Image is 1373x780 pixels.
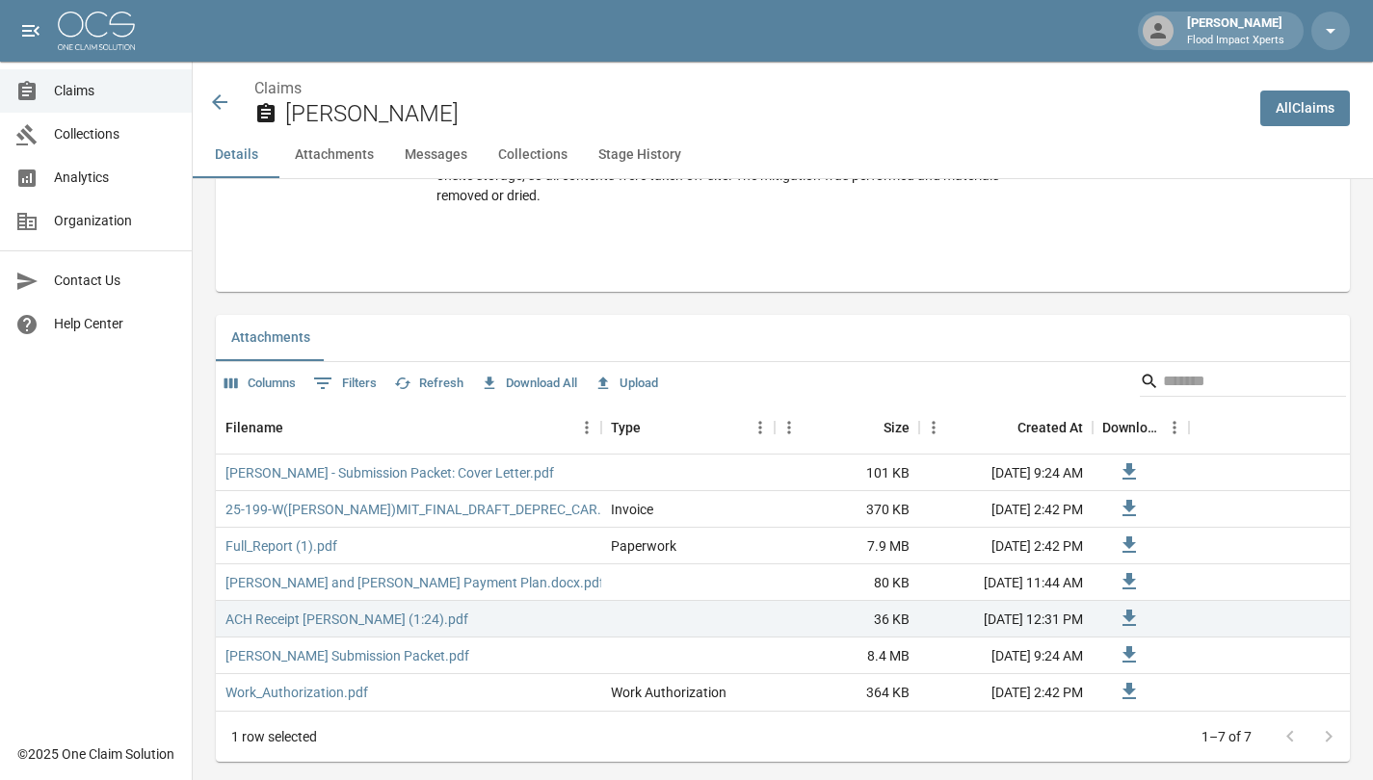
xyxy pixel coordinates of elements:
button: Menu [919,413,948,442]
button: Menu [572,413,601,442]
a: [PERSON_NAME] and [PERSON_NAME] Payment Plan.docx.pdf [225,573,604,592]
button: Attachments [279,132,389,178]
button: Collections [483,132,583,178]
div: Created At [919,401,1093,455]
div: 1 row selected [231,727,317,746]
img: ocs-logo-white-transparent.png [58,12,135,50]
div: Type [601,401,775,455]
span: Analytics [54,168,176,188]
button: Stage History [583,132,697,178]
a: [PERSON_NAME] Submission Packet.pdf [225,646,469,665]
div: 80 KB [775,564,919,601]
div: [PERSON_NAME] [1179,13,1292,48]
div: anchor tabs [193,132,1373,178]
button: Details [193,132,279,178]
button: Upload [590,369,663,399]
button: Attachments [216,315,326,361]
p: 1–7 of 7 [1201,727,1252,746]
a: [PERSON_NAME] - Submission Packet: Cover Letter.pdf [225,463,554,482]
a: AllClaims [1260,91,1350,126]
button: Menu [775,413,804,442]
button: Select columns [220,369,301,399]
div: [DATE] 12:31 PM [919,601,1093,637]
button: Messages [389,132,483,178]
div: 8.4 MB [775,637,919,674]
div: Download [1093,401,1189,455]
div: Paperwork [611,536,676,556]
a: 25-199-W([PERSON_NAME])MIT_FINAL_DRAFT_DEPREC_CAR.pdf [225,500,621,519]
nav: breadcrumb [254,77,1245,100]
div: [DATE] 2:42 PM [919,674,1093,711]
button: Download All [476,369,582,399]
div: related-list tabs [216,315,1350,361]
div: Search [1140,366,1346,401]
span: Organization [54,211,176,231]
button: Show filters [308,368,382,399]
div: © 2025 One Claim Solution [17,744,174,764]
a: Work_Authorization.pdf [225,683,368,702]
button: Menu [746,413,775,442]
span: Collections [54,124,176,144]
div: [DATE] 2:42 PM [919,491,1093,528]
div: 36 KB [775,601,919,637]
div: [DATE] 9:24 AM [919,455,1093,491]
div: Filename [216,401,601,455]
a: Claims [254,79,302,97]
div: Work Authorization [611,683,726,702]
button: Refresh [389,369,468,399]
div: [DATE] 2:42 PM [919,528,1093,564]
div: Type [611,401,641,455]
div: Invoice [611,500,653,519]
div: [DATE] 11:44 AM [919,564,1093,601]
span: Contact Us [54,271,176,291]
a: Full_Report (1).pdf [225,536,337,556]
div: 370 KB [775,491,919,528]
div: 7.9 MB [775,528,919,564]
a: ACH Receipt [PERSON_NAME] (1:24).pdf [225,610,468,629]
div: 364 KB [775,674,919,711]
div: Created At [1017,401,1083,455]
div: Size [884,401,910,455]
span: Help Center [54,314,176,334]
span: Claims [54,81,176,101]
div: Filename [225,401,283,455]
h2: [PERSON_NAME] [285,100,1245,128]
div: 101 KB [775,455,919,491]
div: Size [775,401,919,455]
div: [DATE] 9:24 AM [919,637,1093,674]
p: Flood Impact Xperts [1187,33,1284,49]
button: open drawer [12,12,50,50]
div: Download [1102,401,1160,455]
button: Menu [1160,413,1189,442]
